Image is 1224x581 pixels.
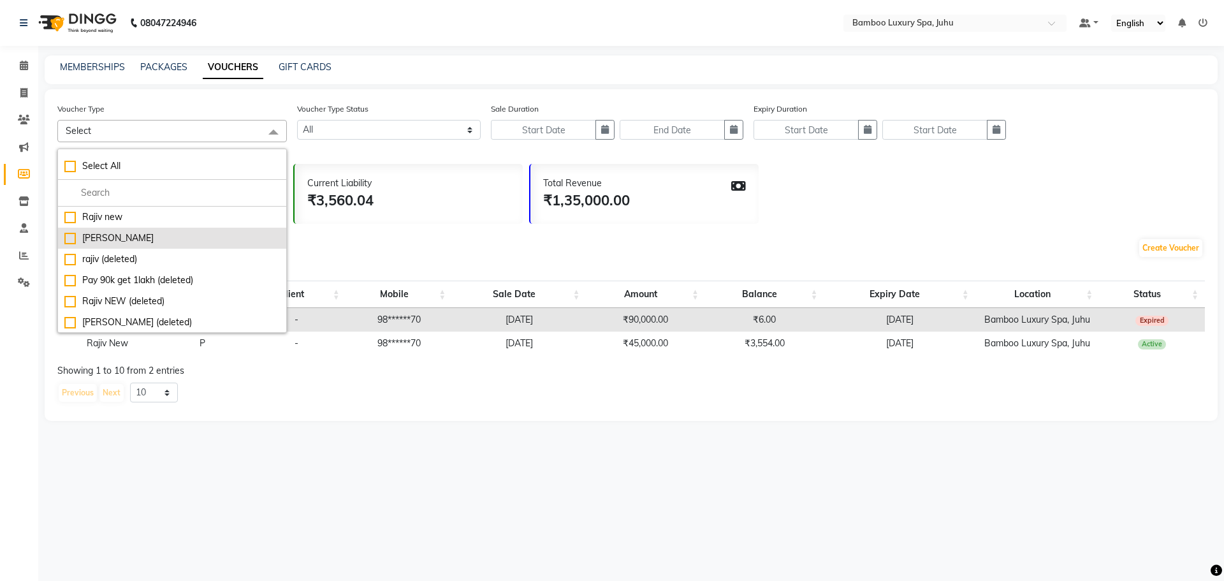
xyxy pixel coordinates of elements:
label: Voucher Type Status [297,103,368,115]
span: Expired [1135,316,1169,326]
th: Client: activate to sort column ascending [247,281,346,308]
img: logo [33,5,120,41]
div: Rajiv NEW (deleted) [64,295,280,308]
input: Start Date [491,120,596,140]
div: Total Revenue [543,177,630,190]
label: Voucher Type [57,103,105,115]
td: ₹3,554.00 [705,332,824,355]
div: Current Liability [307,177,374,190]
th: Amount: activate to sort column ascending [586,281,706,308]
td: - [247,332,346,355]
th: Location: activate to sort column ascending [975,281,1099,308]
a: VOUCHERS [203,56,263,79]
td: Bamboo Luxury Spa, Juhu [975,308,1099,332]
td: Rajiv New [57,332,158,355]
div: Pay 90k get 1lakh (deleted) [64,274,280,287]
td: ₹45,000.00 [586,332,706,355]
a: Create Voucher [1139,239,1202,257]
div: rajiv (deleted) [64,253,280,266]
div: [PERSON_NAME] [64,232,280,245]
td: Bamboo Luxury Spa, Juhu [975,332,1099,355]
input: End Date [620,120,725,140]
a: GIFT CARDS [279,61,331,73]
b: 08047224946 [140,5,196,41]
th: Expiry Date: activate to sort column ascending [824,281,975,308]
input: multiselect-search [64,186,280,200]
a: MEMBERSHIPS [60,61,125,73]
button: Next [99,384,124,402]
div: Select All [64,159,280,173]
div: Showing 1 to 10 from 2 entries [57,364,1205,378]
td: ₹6.00 [705,308,824,332]
td: [DATE] [824,332,975,355]
span: Active [1138,339,1167,349]
th: Status: activate to sort column ascending [1099,281,1205,308]
span: Select [66,125,91,136]
th: Sale Date: activate to sort column ascending [452,281,586,308]
label: Sale Duration [491,103,539,115]
div: Rajiv new [64,210,280,224]
input: Start Date [754,120,859,140]
div: ₹3,560.04 [307,190,374,211]
a: PACKAGES [140,61,187,73]
td: P [158,332,248,355]
td: ₹90,000.00 [586,308,706,332]
input: Start Date [882,120,987,140]
th: Mobile: activate to sort column ascending [346,281,453,308]
td: - [247,308,346,332]
td: [DATE] [824,308,975,332]
th: Balance: activate to sort column ascending [705,281,824,308]
div: [PERSON_NAME] (deleted) [64,316,280,329]
div: ₹1,35,000.00 [543,190,630,211]
td: [DATE] [452,308,586,332]
button: Previous [59,384,97,402]
td: [DATE] [452,332,586,355]
label: Expiry Duration [754,103,807,115]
